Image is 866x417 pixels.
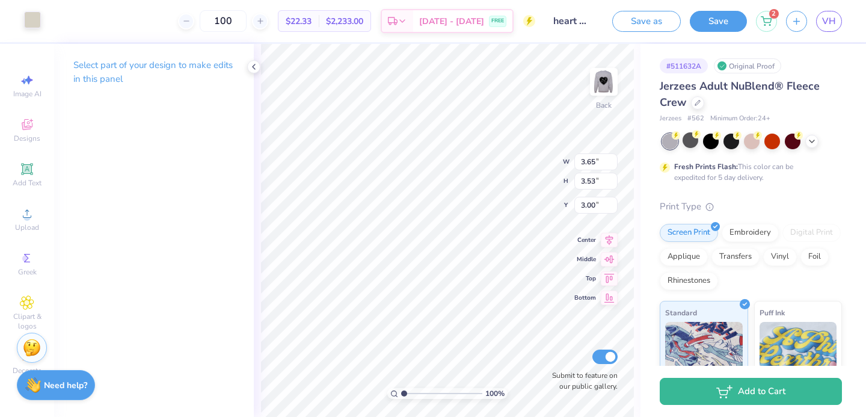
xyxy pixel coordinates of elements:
[660,224,718,242] div: Screen Print
[491,17,504,25] span: FREE
[665,322,743,382] img: Standard
[822,14,836,28] span: VH
[286,15,312,28] span: $22.33
[760,322,837,382] img: Puff Ink
[674,162,738,171] strong: Fresh Prints Flash:
[200,10,247,32] input: – –
[15,223,39,232] span: Upload
[18,267,37,277] span: Greek
[574,274,596,283] span: Top
[660,58,708,73] div: # 511632A
[14,134,40,143] span: Designs
[13,366,41,375] span: Decorate
[660,248,708,266] div: Applique
[769,9,779,19] span: 2
[710,114,770,124] span: Minimum Order: 24 +
[485,388,505,399] span: 100 %
[660,79,820,110] span: Jerzees Adult NuBlend® Fleece Crew
[574,255,596,264] span: Middle
[763,248,797,266] div: Vinyl
[800,248,829,266] div: Foil
[690,11,747,32] button: Save
[545,370,618,392] label: Submit to feature on our public gallery.
[816,11,842,32] a: VH
[660,272,718,290] div: Rhinestones
[574,294,596,302] span: Bottom
[419,15,484,28] span: [DATE] - [DATE]
[612,11,681,32] button: Save as
[687,114,704,124] span: # 562
[665,306,697,319] span: Standard
[596,100,612,111] div: Back
[44,380,87,391] strong: Need help?
[714,58,781,73] div: Original Proof
[722,224,779,242] div: Embroidery
[574,236,596,244] span: Center
[660,378,842,405] button: Add to Cart
[13,89,41,99] span: Image AI
[711,248,760,266] div: Transfers
[674,161,822,183] div: This color can be expedited for 5 day delivery.
[326,15,363,28] span: $2,233.00
[73,58,235,86] p: Select part of your design to make edits in this panel
[13,178,41,188] span: Add Text
[782,224,841,242] div: Digital Print
[760,306,785,319] span: Puff Ink
[660,200,842,214] div: Print Type
[660,114,681,124] span: Jerzees
[592,70,616,94] img: Back
[6,312,48,331] span: Clipart & logos
[544,9,603,33] input: Untitled Design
